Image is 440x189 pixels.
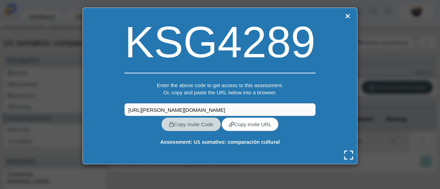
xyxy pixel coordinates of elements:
[124,11,315,73] div: KSG4289
[162,118,221,131] a: Copy Invite Code
[222,118,278,131] a: Copy invite URL
[160,139,280,145] b: Assessment: U1 sumativo: comparación cultural
[343,11,352,21] a: Close
[124,82,315,103] div: Enter the above code to get access to this assessment. Or, copy and paste the URL below into a br...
